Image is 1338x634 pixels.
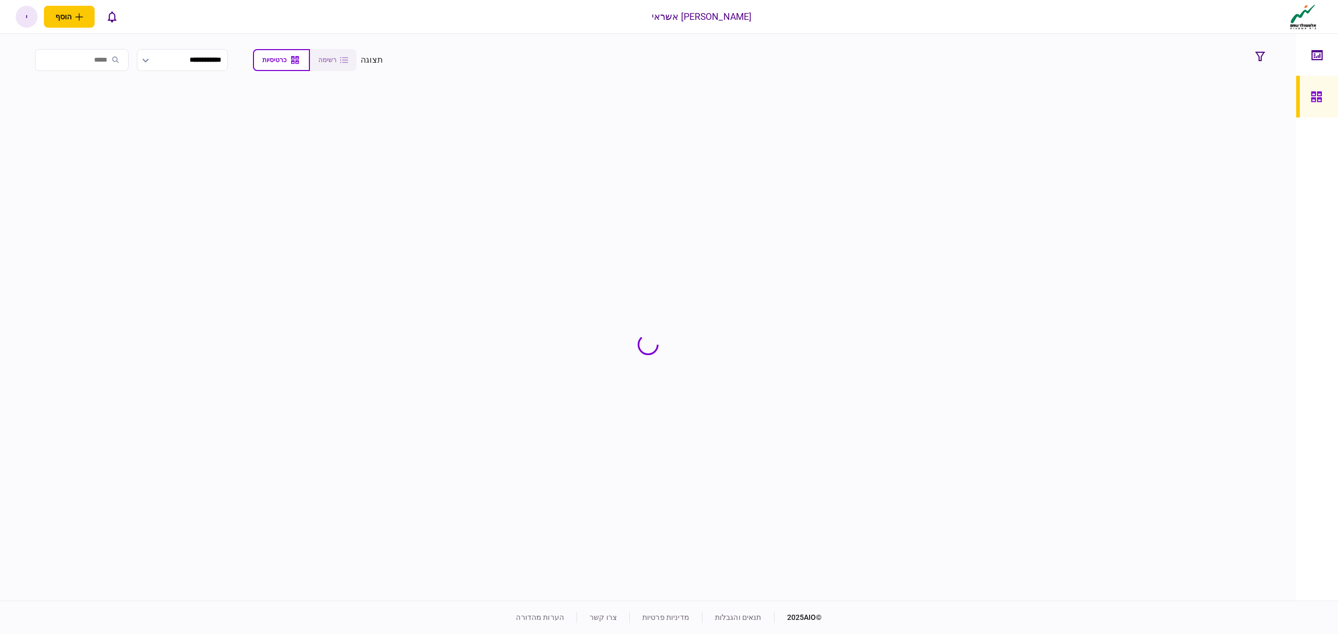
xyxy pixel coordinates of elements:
a: תנאים והגבלות [715,613,762,621]
div: תצוגה [361,54,383,66]
button: רשימה [310,49,356,71]
button: י [16,6,38,28]
button: פתח תפריט להוספת לקוח [44,6,95,28]
img: client company logo [1288,4,1319,30]
div: © 2025 AIO [774,612,822,623]
span: כרטיסיות [262,56,286,64]
a: מדיניות פרטיות [642,613,689,621]
a: הערות מהדורה [516,613,564,621]
button: כרטיסיות [253,49,310,71]
button: פתח רשימת התראות [101,6,123,28]
a: צרו קשר [590,613,617,621]
span: רשימה [318,56,337,64]
div: [PERSON_NAME] אשראי [652,10,752,24]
